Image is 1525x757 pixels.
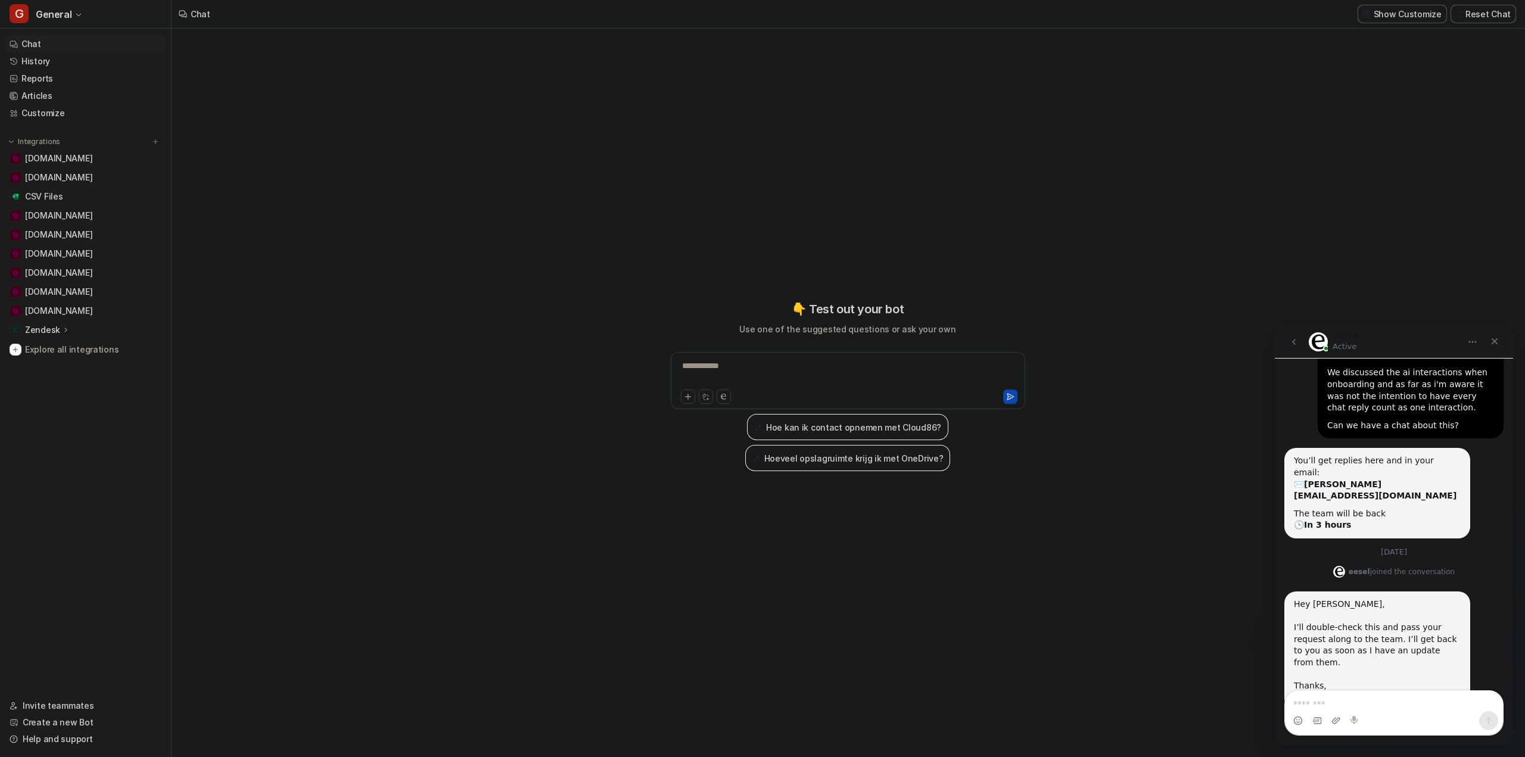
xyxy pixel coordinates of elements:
[792,300,904,318] p: 👇 Test out your bot
[10,266,195,385] div: Hey [PERSON_NAME],​I’ll double-check this and pass your request along to the team. I’ll get back ...
[12,326,19,334] img: Zendesk
[18,390,28,400] button: Emoji picker
[58,240,70,252] img: Profile image for eesel
[5,188,166,205] a: CSV FilesCSV Files
[12,307,19,314] img: www.wpbeginner.com
[12,193,19,200] img: CSV Files
[5,105,166,122] a: Customize
[5,53,166,70] a: History
[747,414,948,440] button: Hoe kan ik contact opnemen met Cloud86?Hoe kan ik contact opnemen met Cloud86?
[739,323,956,335] p: Use one of the suggested questions or ask your own
[1275,326,1513,745] iframe: Intercom live chat
[5,169,166,186] a: cloud86.io[DOMAIN_NAME]
[5,714,166,731] a: Create a new Bot
[52,94,219,106] div: Can we have a chat about this?
[10,122,229,222] div: Operator says…
[5,697,166,714] a: Invite teammates
[10,365,228,385] textarea: Message…
[57,390,66,400] button: Upload attachment
[5,226,166,243] a: developers.cloudflare.com[DOMAIN_NAME]
[25,267,92,279] span: [DOMAIN_NAME]
[19,354,186,378] div: Thanks, Kyva
[5,264,166,281] a: contactform7.com[DOMAIN_NAME]
[7,138,15,146] img: expand menu
[25,340,161,359] span: Explore all integrations
[25,305,92,317] span: [DOMAIN_NAME]
[10,222,229,238] div: [DATE]
[12,212,19,219] img: fluentsmtp.com
[25,172,92,183] span: [DOMAIN_NAME]
[12,155,19,162] img: docs.litespeedtech.com
[10,4,29,23] span: G
[19,154,182,175] b: [PERSON_NAME][EMAIL_ADDRESS][DOMAIN_NAME]
[25,152,92,164] span: [DOMAIN_NAME]
[5,731,166,747] a: Help and support
[25,229,92,241] span: [DOMAIN_NAME]
[29,194,76,204] b: In 3 hours
[745,445,951,471] button: Hoeveel opslagruimte krijg ik met OneDrive?Hoeveel opslagruimte krijg ik met OneDrive?
[25,324,60,336] p: Zendesk
[1358,5,1446,23] button: Show Customize
[766,421,941,434] h3: Hoe kan ik contact opnemen met Cloud86?
[764,452,944,465] h3: Hoeveel opslagruimte krijg ik met OneDrive?
[191,8,210,20] div: Chat
[5,284,166,300] a: support.google.com[DOMAIN_NAME]
[74,241,180,251] div: joined the conversation
[1451,5,1515,23] button: Reset Chat
[74,242,95,250] b: eesel
[36,6,71,23] span: General
[12,269,19,276] img: contactform7.com
[754,423,762,432] img: Hoe kan ik contact opnemen met Cloud86?
[5,88,166,104] a: Articles
[12,231,19,238] img: developers.cloudflare.com
[151,138,160,146] img: menu_add.svg
[19,182,186,205] div: The team will be back 🕒
[25,210,92,222] span: [DOMAIN_NAME]
[19,129,186,176] div: You’ll get replies here and in your email: ✉️
[5,136,64,148] button: Integrations
[10,238,229,266] div: eesel says…
[1455,10,1463,18] img: reset
[18,137,60,147] p: Integrations
[10,344,21,356] img: explore all integrations
[1362,10,1370,18] img: customize
[52,41,219,88] div: We discussed the ai interactions when onboarding and as far as i'm aware it was not the intention...
[76,390,85,400] button: Start recording
[5,70,166,87] a: Reports
[1374,8,1442,20] p: Show Customize
[5,207,166,224] a: fluentsmtp.com[DOMAIN_NAME]
[12,250,19,257] img: www.cloudflare.com
[5,150,166,167] a: docs.litespeedtech.com[DOMAIN_NAME]
[5,245,166,262] a: www.cloudflare.com[DOMAIN_NAME]
[204,385,223,404] button: Send a message…
[5,303,166,319] a: www.wpbeginner.com[DOMAIN_NAME]
[5,341,166,358] a: Explore all integrations
[5,36,166,52] a: Chat
[25,191,63,203] span: CSV Files
[19,273,186,296] div: Hey [PERSON_NAME], ​
[25,248,92,260] span: [DOMAIN_NAME]
[10,266,229,411] div: eesel says…
[19,296,186,354] div: I’ll double-check this and pass your request along to the team. I’ll get back to you as soon as I...
[38,390,47,400] button: Gif picker
[25,286,92,298] span: [DOMAIN_NAME]
[10,122,195,213] div: You’ll get replies here and in your email:✉️[PERSON_NAME][EMAIL_ADDRESS][DOMAIN_NAME]The team wil...
[12,174,19,181] img: cloud86.io
[12,288,19,295] img: support.google.com
[752,454,761,463] img: Hoeveel opslagruimte krijg ik met OneDrive?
